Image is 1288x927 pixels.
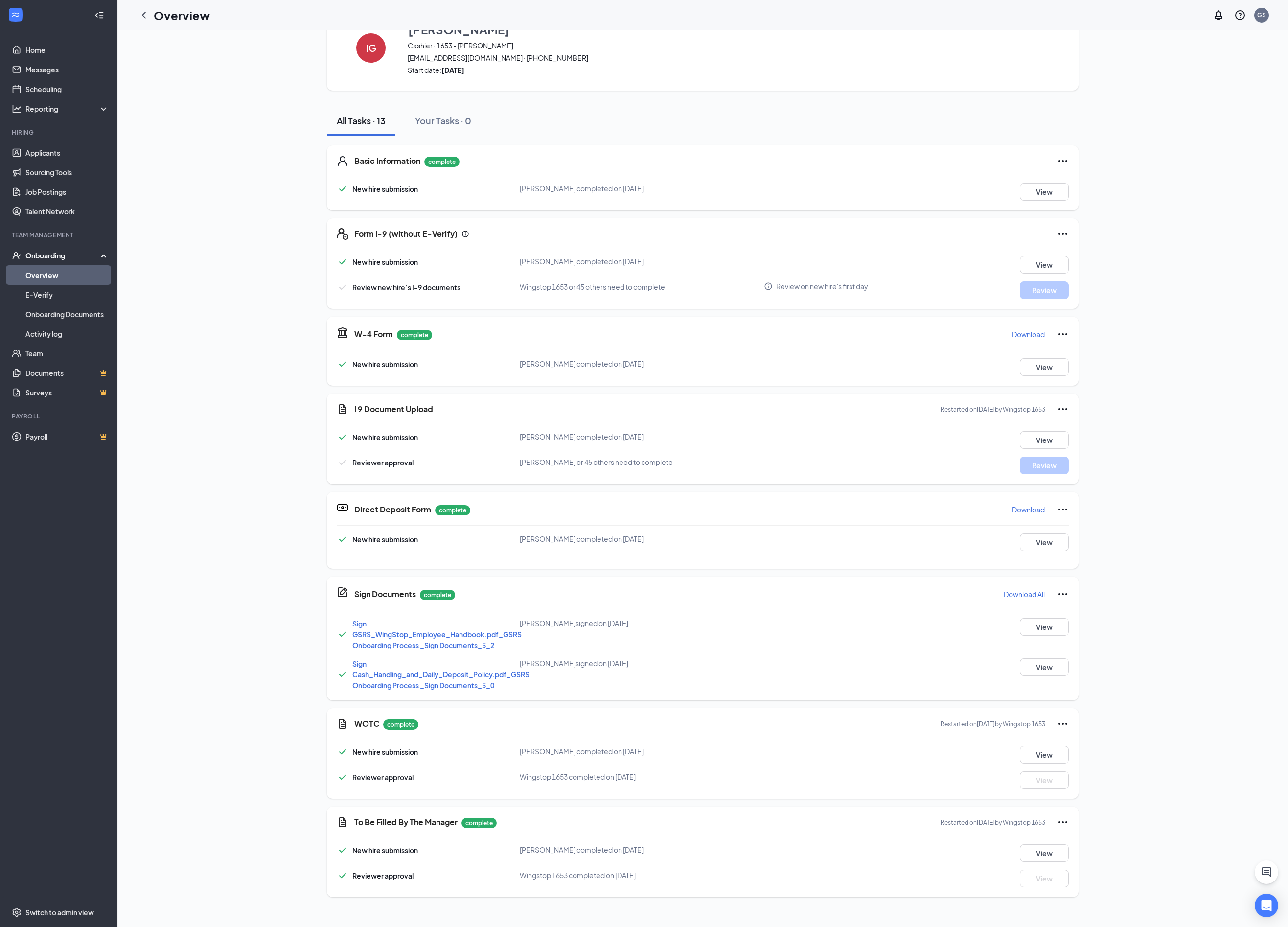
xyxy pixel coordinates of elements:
[1012,505,1045,514] p: Download
[25,251,101,260] div: Onboarding
[1020,457,1069,474] button: Review
[337,115,386,127] div: All Tasks · 13
[1057,588,1069,600] svg: Ellipses
[352,871,414,880] span: Reviewer approval
[1255,894,1278,917] div: Open Intercom Messenger
[354,817,458,828] h5: To Be Filled By The Manager
[337,844,348,856] svg: Checkmark
[354,156,420,166] h5: Basic Information
[520,658,764,668] div: [PERSON_NAME] signed on [DATE]
[1234,9,1246,21] svg: QuestionInfo
[354,229,458,239] h5: Form I-9 (without E-Verify)
[520,359,644,368] span: [PERSON_NAME] completed on [DATE]
[1020,618,1069,636] button: View
[461,230,469,238] svg: Info
[94,10,104,20] svg: Collapse
[337,358,348,370] svg: Checkmark
[520,871,636,880] span: Wingstop 1653 completed on [DATE]
[25,324,109,344] a: Activity log
[1020,256,1069,274] button: View
[520,772,636,781] span: Wingstop 1653 completed on [DATE]
[383,719,418,730] p: complete
[1255,860,1278,884] button: ChatActive
[352,360,418,369] span: New hire submission
[424,157,460,167] p: complete
[337,457,348,468] svg: Checkmark
[1020,870,1069,887] button: View
[337,256,348,268] svg: Checkmark
[12,128,107,137] div: Hiring
[1057,504,1069,515] svg: Ellipses
[337,586,348,598] svg: CompanyDocumentIcon
[337,155,348,167] svg: User
[520,432,644,441] span: [PERSON_NAME] completed on [DATE]
[352,619,522,649] span: Sign GSRS_WingStop_Employee_Handbook.pdf_GSRS Onboarding Process _Sign Documents_5_2
[520,618,764,628] div: [PERSON_NAME] signed on [DATE]
[520,534,644,543] span: [PERSON_NAME] completed on [DATE]
[337,326,348,338] svg: TaxGovernmentIcon
[354,504,431,515] h5: Direct Deposit Form
[12,907,22,917] svg: Settings
[337,183,348,195] svg: Checkmark
[352,846,418,855] span: New hire submission
[352,659,529,690] a: Sign Cash_Handling_and_Daily_Deposit_Policy.pdf_GSRS Onboarding Process _Sign Documents_5_0
[520,282,665,291] span: Wingstop 1653 or 45 others need to complete
[352,257,418,266] span: New hire submission
[1012,329,1045,339] p: Download
[1057,228,1069,240] svg: Ellipses
[352,747,418,756] span: New hire submission
[415,115,471,127] div: Your Tasks · 0
[352,773,414,782] span: Reviewer approval
[337,403,348,415] svg: CustomFormIcon
[1020,431,1069,449] button: View
[1057,155,1069,167] svg: Ellipses
[520,458,673,466] span: [PERSON_NAME] or 45 others need to complete
[776,281,868,291] span: Review on new hire's first day
[337,281,348,293] svg: Checkmark
[337,746,348,758] svg: Checkmark
[337,870,348,881] svg: Checkmark
[1057,403,1069,415] svg: Ellipses
[25,40,109,60] a: Home
[337,816,348,828] svg: CustomFormIcon
[1261,866,1272,878] svg: ChatActive
[337,669,348,680] svg: Checkmark
[352,458,414,467] span: Reviewer approval
[337,502,348,513] svg: DirectDepositIcon
[25,285,109,304] a: E-Verify
[12,104,22,114] svg: Analysis
[420,590,455,600] p: complete
[12,231,107,239] div: Team Management
[1020,771,1069,789] button: View
[1057,816,1069,828] svg: Ellipses
[12,251,22,260] svg: UserCheck
[346,21,395,75] button: IG
[408,65,951,75] span: Start date:
[1012,502,1045,517] button: Download
[441,66,464,74] strong: [DATE]
[25,344,109,363] a: Team
[520,184,644,193] span: [PERSON_NAME] completed on [DATE]
[354,329,393,340] h5: W-4 Form
[1020,746,1069,764] button: View
[138,9,150,21] svg: ChevronLeft
[1020,844,1069,862] button: View
[12,412,107,420] div: Payroll
[25,202,109,221] a: Talent Network
[337,628,348,640] svg: Checkmark
[941,818,1045,827] p: Restarted on [DATE] by Wingstop 1653
[1012,326,1045,342] button: Download
[354,718,379,729] h5: WOTC
[520,845,644,854] span: [PERSON_NAME] completed on [DATE]
[435,505,470,515] p: complete
[520,747,644,756] span: [PERSON_NAME] completed on [DATE]
[25,907,94,917] div: Switch to admin view
[1020,533,1069,551] button: View
[25,427,109,446] a: PayrollCrown
[352,283,460,292] span: Review new hire’s I-9 documents
[25,60,109,79] a: Messages
[25,182,109,202] a: Job Postings
[352,535,418,544] span: New hire submission
[1020,183,1069,201] button: View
